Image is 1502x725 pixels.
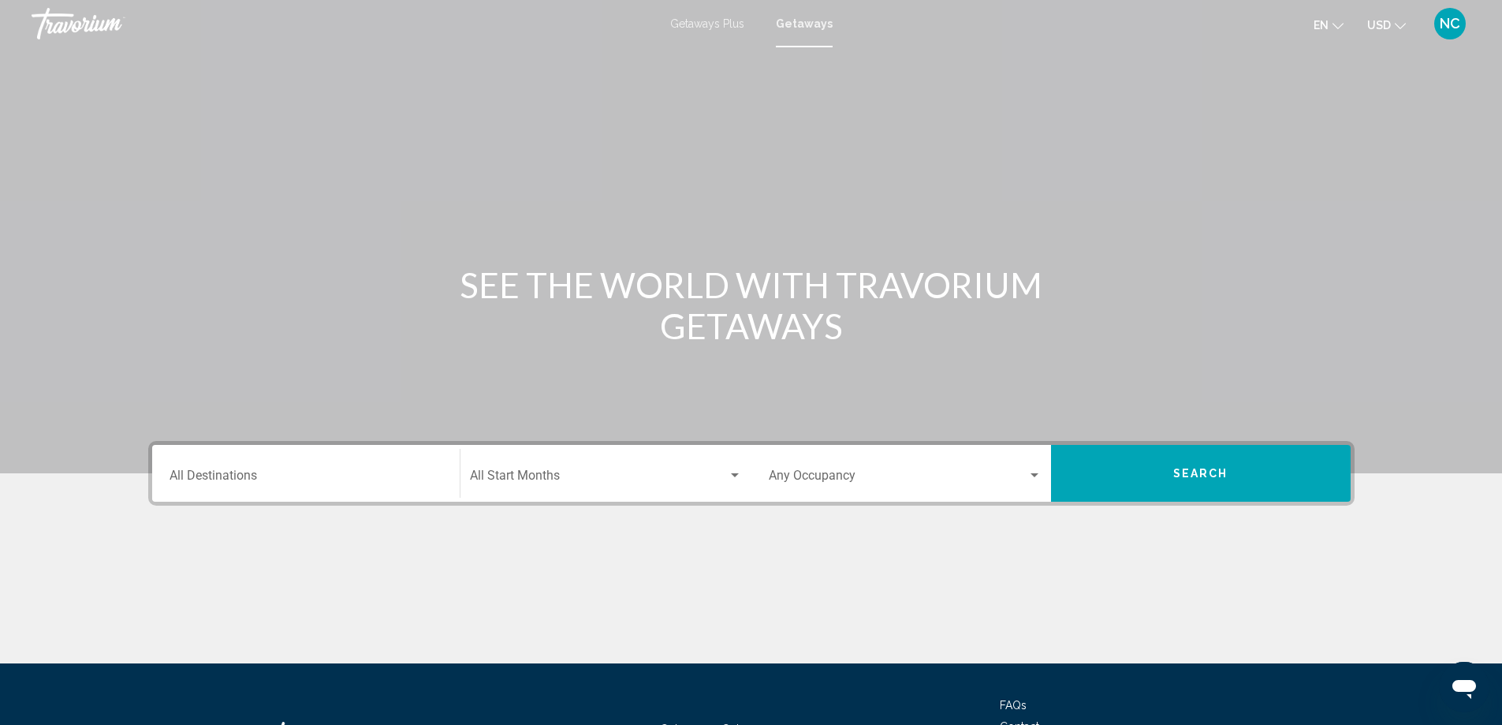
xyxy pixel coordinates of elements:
div: Search widget [152,445,1351,502]
a: Getaways [776,17,833,30]
a: Travorium [32,8,654,39]
span: Search [1173,468,1228,480]
span: USD [1367,19,1391,32]
a: Getaways Plus [670,17,744,30]
button: User Menu [1429,7,1470,40]
button: Search [1051,445,1351,502]
iframe: Button to launch messaging window [1439,662,1489,712]
a: FAQs [1000,699,1027,712]
span: en [1314,19,1329,32]
button: Change language [1314,13,1344,36]
button: Change currency [1367,13,1406,36]
span: NC [1440,16,1460,32]
h1: SEE THE WORLD WITH TRAVORIUM GETAWAYS [456,264,1047,346]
